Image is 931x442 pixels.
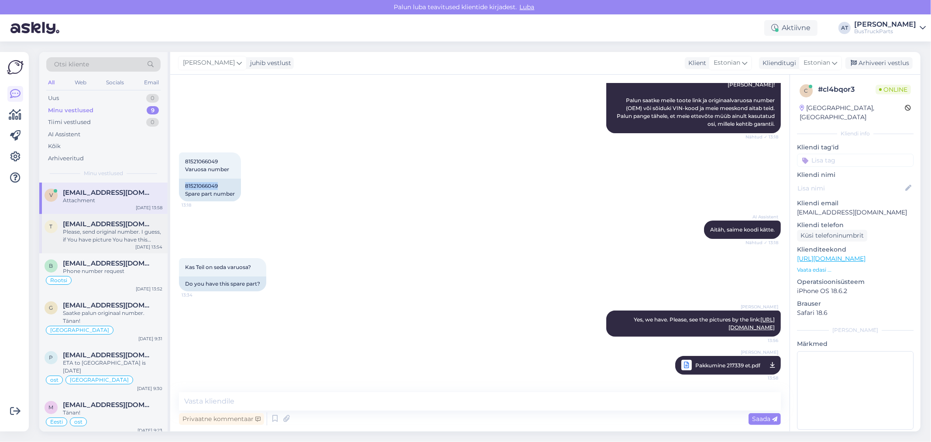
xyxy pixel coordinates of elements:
div: Minu vestlused [48,106,93,115]
span: Otsi kliente [54,60,89,69]
div: Do you have this spare part? [179,276,266,291]
div: AT [838,22,851,34]
p: Kliendi tag'id [797,143,914,152]
span: [GEOGRAPHIC_DATA] [50,328,109,333]
span: [PERSON_NAME] [183,58,235,68]
p: iPhone OS 18.6.2 [797,287,914,296]
span: m [49,404,54,411]
span: Rootsi [50,278,67,283]
p: Kliendi nimi [797,170,914,180]
div: # cl4bqor3 [818,84,876,95]
span: 81521066049 Varuosa number [185,158,229,173]
div: BusTruckParts [854,28,916,35]
span: t [50,223,53,230]
div: [DATE] 13:52 [136,286,162,292]
span: v [49,192,53,198]
img: Askly Logo [7,59,24,76]
div: 0 [146,118,159,127]
div: Uus [48,94,59,103]
div: [PERSON_NAME] [797,326,914,334]
div: Tänan! [63,409,162,417]
p: Operatsioonisüsteem [797,277,914,287]
span: 13:58 [745,373,778,383]
span: Pakkumine 217339 et.pdf [695,360,760,371]
div: Klienditugi [759,59,796,68]
div: Kliendi info [797,130,914,138]
span: g [49,304,53,311]
p: Märkmed [797,339,914,349]
div: Web [73,77,88,88]
div: Phone number request [63,267,162,275]
a: [PERSON_NAME]Pakkumine 217339 et.pdf13:58 [675,356,781,375]
div: Aktiivne [764,20,818,36]
div: Socials [104,77,126,88]
p: Klienditeekond [797,245,914,254]
span: Online [876,85,911,94]
div: [DATE] 9:30 [137,385,162,392]
span: Nähtud ✓ 13:18 [745,134,778,140]
span: Yes, we have. Please, see the pictures by the link: [634,316,775,331]
span: 13:18 [182,202,214,208]
div: Kõik [48,142,61,151]
span: ba.akeri.ab@gmail.com [63,259,154,267]
div: Klient [685,59,706,68]
div: [DATE] 13:58 [136,204,162,211]
div: 9 [147,106,159,115]
span: Eesti [50,419,63,425]
a: [URL][DOMAIN_NAME] [797,255,866,262]
div: 81521066049 Spare part number [179,179,241,201]
span: Estonian [804,58,830,68]
span: p [49,354,53,361]
span: Kas Teil on seda varuosa? [185,264,251,270]
p: Kliendi email [797,199,914,208]
span: Aitäh, saime koodi kätte. [710,226,775,233]
span: Luba [517,3,537,11]
p: Safari 18.6 [797,308,914,318]
span: ost [50,377,58,383]
span: 13:56 [745,337,778,344]
div: [DATE] 9:23 [137,427,162,434]
div: [GEOGRAPHIC_DATA], [GEOGRAPHIC_DATA] [800,104,905,122]
div: Privaatne kommentaar [179,413,264,425]
input: Lisa tag [797,154,914,167]
span: grinder831@windowslive.com [63,301,154,309]
p: Vaata edasi ... [797,266,914,274]
span: pecas@mssassistencia.pt [63,351,154,359]
span: c [804,87,808,94]
div: Saatke palun originaal number. Tänan! [63,309,162,325]
div: Küsi telefoninumbrit [797,230,867,242]
div: AI Assistent [48,130,80,139]
div: [DATE] 13:54 [135,244,162,250]
p: Kliendi telefon [797,221,914,230]
span: tolosand@hotmail.com [63,220,154,228]
div: Arhiveeritud [48,154,84,163]
div: ETA to [GEOGRAPHIC_DATA] is [DATE] [63,359,162,375]
input: Lisa nimi [797,183,904,193]
span: Minu vestlused [84,169,123,177]
div: 0 [146,94,159,103]
span: Saada [752,415,777,423]
div: Please, send original number. I guess, if You have picture You have this number also [63,228,162,244]
span: [PERSON_NAME] [741,349,778,356]
span: AI Assistent [745,214,778,220]
p: [EMAIL_ADDRESS][DOMAIN_NAME] [797,208,914,217]
span: 13:34 [182,292,214,298]
span: [PERSON_NAME] [741,304,778,310]
span: Estonian [714,58,740,68]
div: Tiimi vestlused [48,118,91,127]
div: All [46,77,56,88]
span: b [49,262,53,269]
span: [GEOGRAPHIC_DATA] [70,377,129,383]
div: juhib vestlust [247,59,291,68]
span: matrixbussid@gmail.com [63,401,154,409]
div: Arhiveeri vestlus [845,57,913,69]
span: ost [74,419,82,425]
div: [PERSON_NAME] [854,21,916,28]
p: Brauser [797,299,914,308]
span: veiko.paimla@gmail.com [63,189,154,197]
div: Attachment [63,197,162,204]
span: Nähtud ✓ 13:18 [745,239,778,246]
div: Email [142,77,161,88]
div: [DATE] 9:31 [138,335,162,342]
a: [PERSON_NAME]BusTruckParts [854,21,926,35]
